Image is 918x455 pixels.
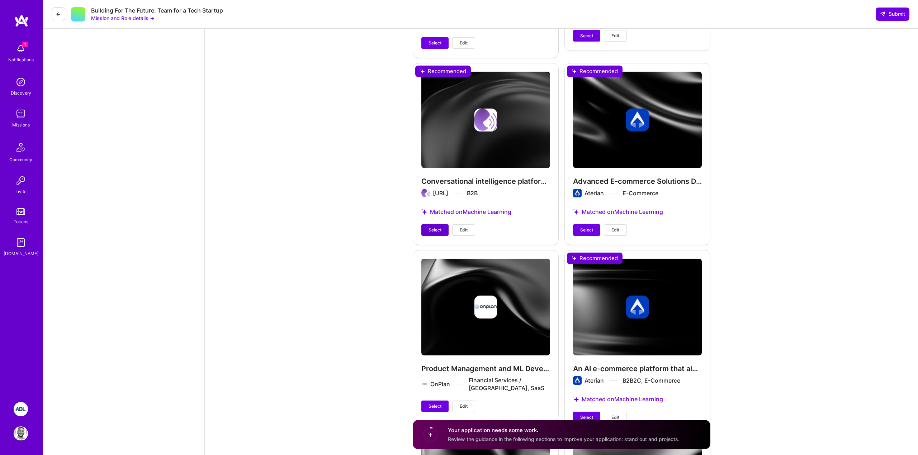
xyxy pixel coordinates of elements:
button: Edit [604,412,627,423]
span: Edit [460,403,468,409]
h4: Your application needs some work. [448,426,680,434]
img: ADL: Technology Modernization Sprint 1 [14,402,28,416]
span: Select [580,33,593,39]
button: Edit [452,224,475,236]
span: Select [429,403,441,409]
span: Select [580,227,593,233]
button: Select [421,37,449,49]
span: Edit [460,227,468,233]
span: Submit [880,10,905,18]
img: guide book [14,235,28,250]
button: Edit [604,224,627,236]
button: Select [573,412,600,423]
div: Tokens [14,218,28,225]
span: Edit [611,227,619,233]
button: Mission and Role details → [91,14,155,22]
img: bell [14,42,28,56]
button: Select [573,30,600,42]
img: discovery [14,75,28,89]
img: teamwork [14,107,28,121]
img: tokens [16,208,25,215]
button: Submit [876,8,909,20]
img: Invite [14,173,28,188]
div: Building For The Future: Team for a Tech Startup [91,7,223,14]
div: Missions [12,121,30,129]
a: User Avatar [12,426,30,441]
span: Edit [460,40,468,46]
button: Select [421,401,449,412]
i: icon SendLight [880,11,886,17]
img: logo [14,14,29,27]
i: icon LeftArrowDark [56,11,61,17]
a: ADL: Technology Modernization Sprint 1 [12,402,30,416]
span: Select [429,227,441,233]
button: Select [573,224,600,236]
button: Edit [452,37,475,49]
div: Discovery [11,89,31,97]
button: Edit [604,30,627,42]
img: Community [12,139,29,156]
img: User Avatar [14,426,28,441]
span: Review the guidance in the following sections to improve your application: stand out and projects. [448,436,680,442]
div: [DOMAIN_NAME] [4,250,38,257]
div: Notifications [8,56,34,63]
div: Community [9,156,32,163]
span: Select [580,414,593,421]
button: Select [421,224,449,236]
span: 1 [22,42,28,47]
span: Select [429,40,441,46]
span: Edit [611,414,619,421]
button: Edit [452,401,475,412]
span: Edit [611,33,619,39]
div: Invite [15,188,27,195]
